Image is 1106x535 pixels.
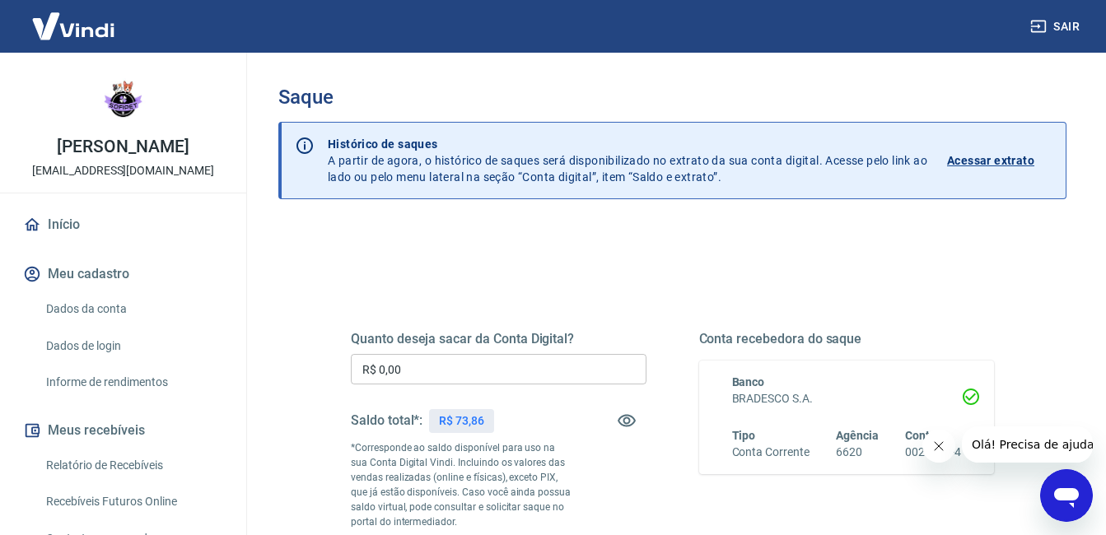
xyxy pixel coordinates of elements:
[91,66,156,132] img: e3727277-d80f-4bdf-8ca9-f3fa038d2d1c.jpeg
[20,256,226,292] button: Meu cadastro
[732,390,962,407] h6: BRADESCO S.A.
[20,1,127,51] img: Vindi
[947,136,1052,185] a: Acessar extrato
[40,329,226,363] a: Dados de login
[20,207,226,243] a: Início
[351,440,572,529] p: *Corresponde ao saldo disponível para uso na sua Conta Digital Vindi. Incluindo os valores das ve...
[905,444,961,461] h6: 0025346-4
[947,152,1034,169] p: Acessar extrato
[962,426,1093,463] iframe: Mensagem da empresa
[278,86,1066,109] h3: Saque
[732,429,756,442] span: Tipo
[57,138,189,156] p: [PERSON_NAME]
[699,331,995,347] h5: Conta recebedora do saque
[40,292,226,326] a: Dados da conta
[836,429,879,442] span: Agência
[351,331,646,347] h5: Quanto deseja sacar da Conta Digital?
[732,375,765,388] span: Banco
[905,429,936,442] span: Conta
[328,136,927,152] p: Histórico de saques
[732,444,810,461] h6: Conta Corrente
[40,449,226,482] a: Relatório de Recebíveis
[10,12,138,25] span: Olá! Precisa de ajuda?
[1027,12,1086,42] button: Sair
[40,365,226,399] a: Informe de rendimentos
[922,430,955,463] iframe: Fechar mensagem
[836,444,879,461] h6: 6620
[439,412,484,430] p: R$ 73,86
[1040,469,1093,522] iframe: Botão para abrir a janela de mensagens
[32,162,214,179] p: [EMAIL_ADDRESS][DOMAIN_NAME]
[328,136,927,185] p: A partir de agora, o histórico de saques será disponibilizado no extrato da sua conta digital. Ac...
[40,485,226,519] a: Recebíveis Futuros Online
[20,412,226,449] button: Meus recebíveis
[351,412,422,429] h5: Saldo total*:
